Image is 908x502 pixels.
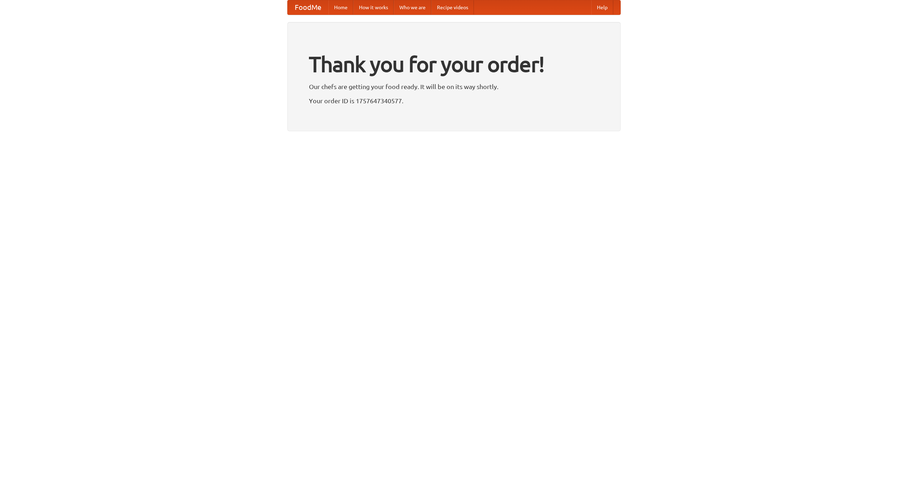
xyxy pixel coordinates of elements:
a: Help [591,0,613,15]
p: Your order ID is 1757647340577. [309,95,599,106]
p: Our chefs are getting your food ready. It will be on its way shortly. [309,81,599,92]
a: FoodMe [288,0,328,15]
a: How it works [353,0,394,15]
a: Recipe videos [431,0,474,15]
a: Home [328,0,353,15]
a: Who we are [394,0,431,15]
h1: Thank you for your order! [309,47,599,81]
